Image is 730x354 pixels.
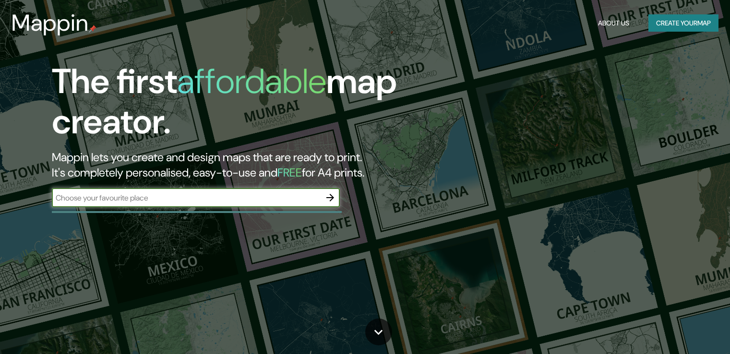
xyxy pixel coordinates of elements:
h3: Mappin [12,10,89,36]
h1: The first map creator. [52,61,417,150]
h5: FREE [277,165,302,180]
button: About Us [594,14,633,32]
img: mappin-pin [89,25,96,33]
h1: affordable [177,59,326,104]
input: Choose your favourite place [52,192,321,203]
button: Create yourmap [648,14,718,32]
h2: Mappin lets you create and design maps that are ready to print. It's completely personalised, eas... [52,150,417,180]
